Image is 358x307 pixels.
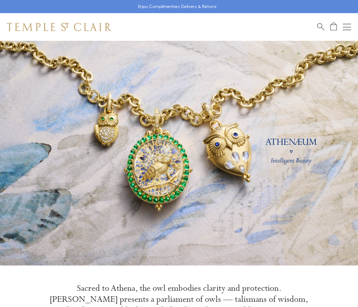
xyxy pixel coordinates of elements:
a: Open Shopping Bag [330,22,337,31]
button: Open navigation [343,23,351,31]
img: Temple St. Clair [7,23,111,31]
a: Search [317,22,324,31]
p: Enjoy Complimentary Delivery & Returns [138,3,217,10]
